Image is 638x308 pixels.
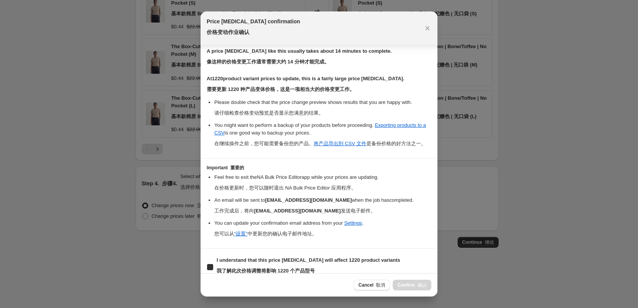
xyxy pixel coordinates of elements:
h3: Important [207,165,431,171]
span: Price [MEDICAL_DATA] confirmation [207,18,300,39]
span: Cancel [358,282,385,288]
a: Exporting products to a CSV [214,122,426,136]
button: Cancel 取消 [354,280,390,290]
a: 将产品导出到 CSV 文件 [314,141,366,146]
font: 取消 [376,282,385,288]
font: 在继续操作之前，您可能需要备份您的产品。 是备份价格的好方法之一。 [214,141,426,146]
li: You might want to perform a backup of your products before proceeding. is one good way to backup ... [214,122,431,151]
font: 请仔细检查价格变动预览是否显示您满意的结果。 [214,110,324,116]
li: Please double check that the price change preview shows results that you are happy with. [214,99,431,120]
li: An email will be sent to when the job has completed . [214,196,431,218]
button: Close [422,16,433,41]
li: You can update your confirmation email address from your . [214,219,431,241]
font: 价格变动作业确认 [207,29,249,35]
b: I understand that this price [MEDICAL_DATA] will affect 1220 product variants [217,257,400,274]
b: A price [MEDICAL_DATA] like this usually takes about 14 minutes to complete. [207,48,392,65]
font: 像这样的价格变更工作通常需要大约 14 分钟才能完成。 [207,59,329,65]
font: 需要更新 1220 种产品变体价格，这是一项相当大的价格变更工作。 [207,86,355,92]
b: [EMAIL_ADDRESS][DOMAIN_NAME] [254,208,341,214]
li: Feel free to exit the NA Bulk Price Editor app while your prices are updating. [214,173,431,195]
a: “设置” [234,231,248,237]
font: 在价格更新时，您可以随时退出 NA Bulk Price Editor 应用程序。 [214,185,356,191]
font: 您可以从 中更新您的确认电子邮件地址。 [214,231,317,237]
b: [EMAIL_ADDRESS][DOMAIN_NAME] [265,197,352,203]
font: 工作完成后，将向 发送电子邮件。 [214,208,376,214]
font: 我了解此次价格调整将影响 1220 个产品型号 [217,268,315,274]
b: At 1220 product variant prices to update, this is a fairly large price [MEDICAL_DATA]. [207,76,404,92]
font: 重要的 [230,165,244,170]
a: Settings [344,220,362,226]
